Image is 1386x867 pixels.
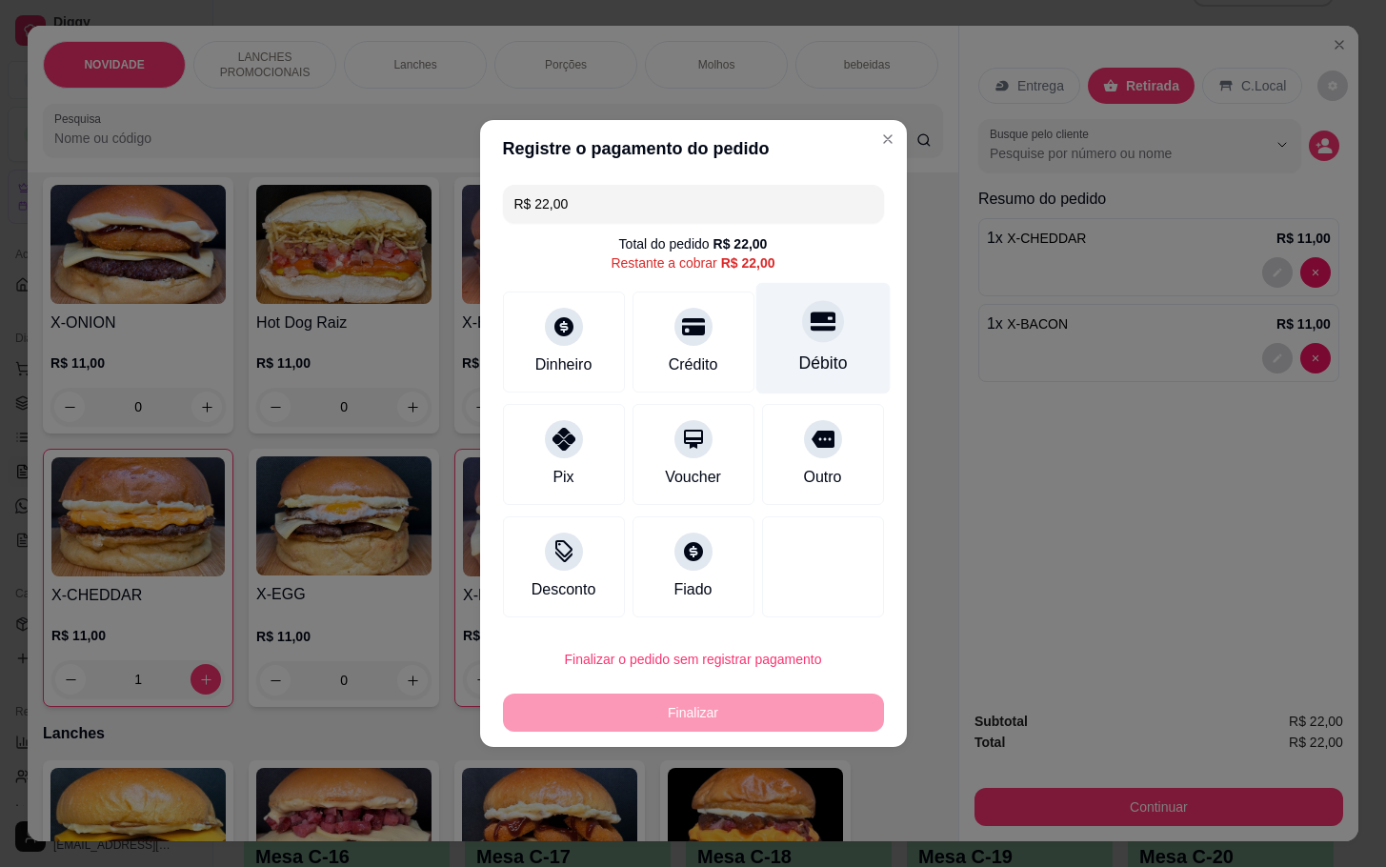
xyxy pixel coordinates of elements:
div: R$ 22,00 [721,253,775,272]
div: R$ 22,00 [713,234,768,253]
div: Débito [798,351,847,375]
button: Close [873,124,903,154]
div: Crédito [669,353,718,376]
button: Finalizar o pedido sem registrar pagamento [503,640,884,678]
div: Pix [552,466,573,489]
div: Total do pedido [619,234,768,253]
div: Restante a cobrar [611,253,774,272]
div: Outro [803,466,841,489]
header: Registre o pagamento do pedido [480,120,907,177]
div: Voucher [665,466,721,489]
input: Ex.: hambúrguer de cordeiro [514,185,873,223]
div: Dinheiro [535,353,593,376]
div: Desconto [532,578,596,601]
div: Fiado [673,578,712,601]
